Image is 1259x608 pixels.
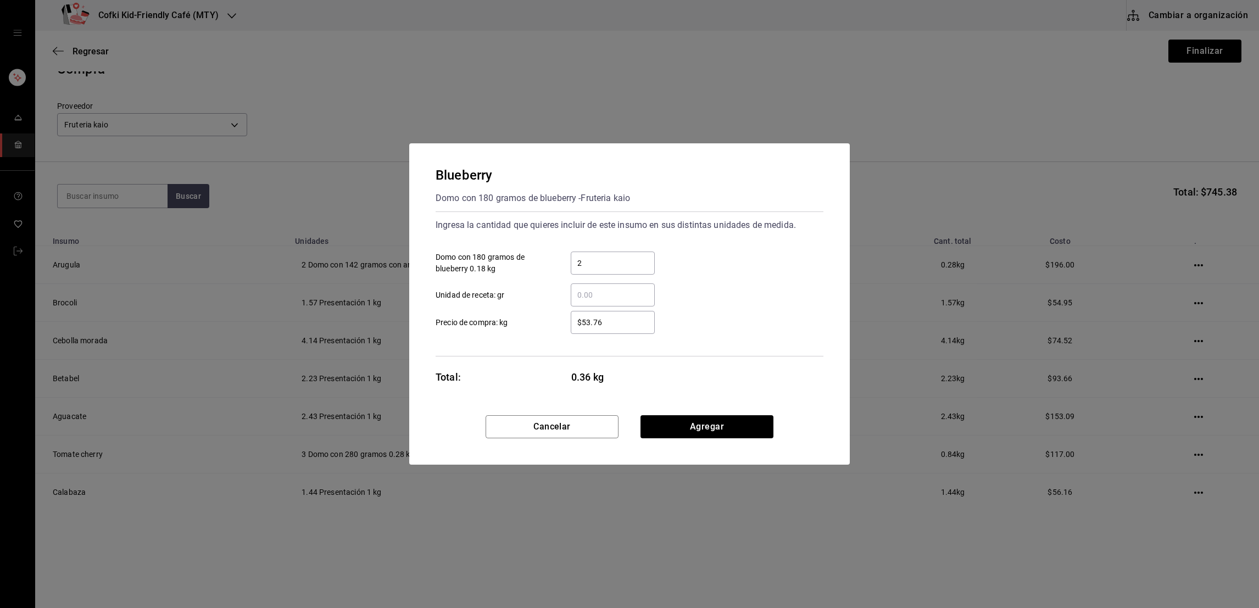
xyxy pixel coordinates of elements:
button: Cancelar [486,415,619,438]
div: Ingresa la cantidad que quieres incluir de este insumo en sus distintas unidades de medida. [436,216,823,234]
input: Precio de compra: kg [571,316,655,329]
span: Domo con 180 gramos de blueberry 0.18 kg [436,252,550,275]
span: Precio de compra: kg [436,317,508,328]
div: Blueberry [436,165,630,185]
div: Total: [436,370,461,384]
div: Domo con 180 gramos de blueberry - Fruteria kaio [436,189,630,207]
input: Domo con 180 gramos de blueberry 0.18 kg [571,256,655,270]
input: Unidad de receta: gr [571,288,655,302]
span: 0.36 kg [571,370,655,384]
span: Unidad de receta: gr [436,289,505,301]
button: Agregar [640,415,773,438]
